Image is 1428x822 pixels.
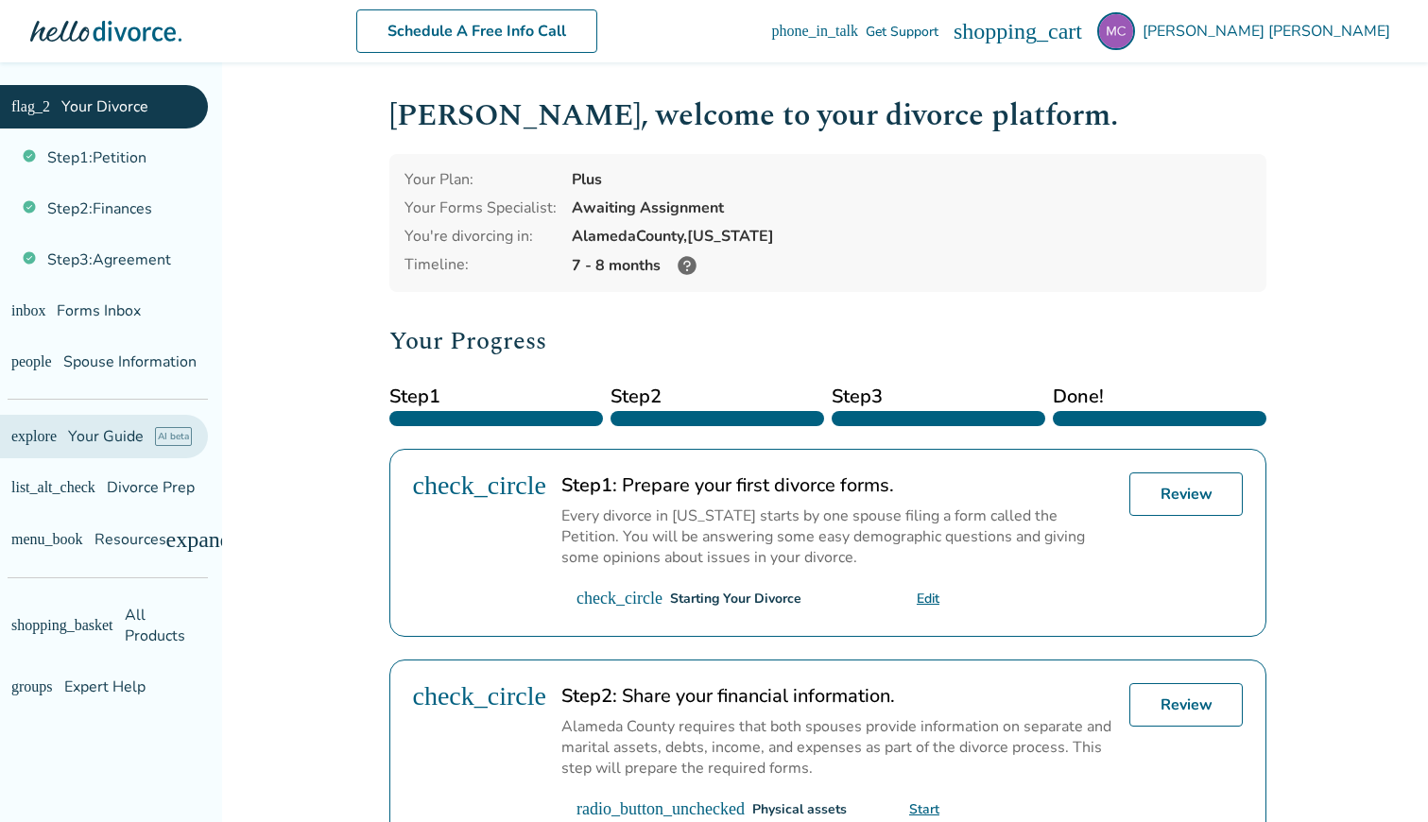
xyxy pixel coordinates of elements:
span: Forms Inbox [38,300,122,321]
img: Testing CA [1097,12,1135,50]
div: Plus [572,169,1251,190]
span: check_circle [413,683,439,710]
strong: Step 1 : [455,472,510,498]
div: You're divorcing in: [404,226,557,247]
span: people [11,354,26,369]
span: Step 2 [611,383,824,411]
span: flag_2 [11,99,26,114]
a: Review [1129,683,1243,727]
span: Done! [1053,383,1266,411]
span: shopping_cart [1059,20,1082,43]
span: check_circle [413,472,439,499]
span: explore [11,429,26,444]
span: expand_more [174,528,197,551]
strong: Step 2 : [455,683,510,709]
span: Step 1 [389,383,603,411]
a: Review [1129,472,1243,516]
div: Alameda County, [US_STATE] [572,226,1251,247]
span: inbox [11,303,26,318]
span: phone_in_talk [949,24,964,39]
a: Edit [810,590,833,608]
span: Resources [11,529,110,550]
div: Awaiting Assignment [572,197,1251,218]
a: Start [802,800,833,818]
span: AI beta [125,427,162,446]
span: [PERSON_NAME] [PERSON_NAME] [1143,21,1398,42]
div: Physical assets [494,800,589,818]
span: Step 3 [832,383,1045,411]
div: Your Plan: [404,169,557,190]
div: Your Forms Specialist: [404,197,557,218]
h2: Your Progress [389,322,1266,360]
span: check_circle [470,590,487,607]
a: Schedule A Free Info Call [445,9,686,53]
div: Timeline: [404,254,557,277]
h2: Share your financial information. [455,683,1114,709]
iframe: Chat Widget [1333,731,1428,822]
span: shopping_basket [11,608,26,623]
div: Starting Your Divorce [494,590,626,608]
span: Get Support [972,23,1044,41]
p: Every divorce in [US_STATE] starts by one spouse filing a form called the Petition. You will be a... [455,505,1114,568]
div: 7 - 8 months [572,254,1251,277]
p: Alameda County requires that both spouses provide information on separate and marital assets, deb... [455,716,1114,779]
a: phone_in_talkGet Support [949,23,1044,41]
h2: Prepare your first divorce forms. [455,472,1114,498]
span: radio_button_unchecked [470,800,487,817]
span: groups [11,659,26,674]
span: menu_book [11,532,26,547]
h1: [PERSON_NAME] , welcome to your divorce platform. [389,93,1266,139]
span: list_alt_check [11,480,26,495]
